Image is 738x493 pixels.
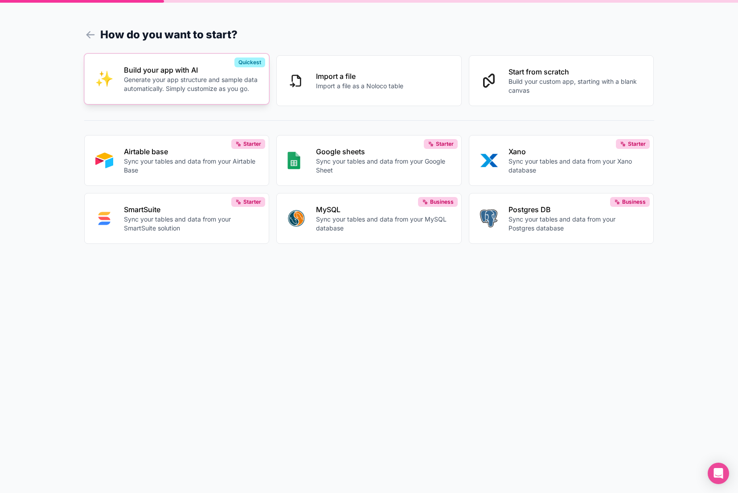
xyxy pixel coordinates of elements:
div: Quickest [234,58,265,67]
p: Generate your app structure and sample data automatically. Simply customize as you go. [124,75,258,93]
p: Sync your tables and data from your SmartSuite solution [124,215,258,233]
p: Sync your tables and data from your Google Sheet [316,157,451,175]
p: Import a file as a Noloco table [316,82,403,90]
p: Import a file [316,71,403,82]
img: XANO [480,152,498,169]
p: Sync your tables and data from your Postgres database [508,215,643,233]
p: Postgres DB [508,204,643,215]
button: MYSQLMySQLSync your tables and data from your MySQL databaseBusiness [276,193,462,244]
img: MYSQL [287,210,305,227]
img: GOOGLE_SHEETS [287,152,300,169]
span: Starter [436,140,454,148]
h1: How do you want to start? [84,27,654,43]
img: INTERNAL_WITH_AI [95,70,113,88]
p: Sync your tables and data from your Xano database [508,157,643,175]
img: POSTGRES [480,210,497,227]
button: XANOXanoSync your tables and data from your Xano databaseStarter [469,135,654,186]
button: GOOGLE_SHEETSGoogle sheetsSync your tables and data from your Google SheetStarter [276,135,462,186]
span: Starter [628,140,646,148]
p: Sync your tables and data from your MySQL database [316,215,451,233]
p: Xano [508,146,643,157]
p: Start from scratch [508,66,643,77]
img: SMART_SUITE [95,210,113,227]
div: Open Intercom Messenger [708,463,729,484]
p: Build your app with AI [124,65,258,75]
p: Airtable base [124,146,258,157]
span: Business [430,198,454,205]
span: Starter [243,198,261,205]
p: Google sheets [316,146,451,157]
span: Starter [243,140,261,148]
span: Business [622,198,646,205]
button: AIRTABLEAirtable baseSync your tables and data from your Airtable BaseStarter [84,135,270,186]
button: INTERNAL_WITH_AIBuild your app with AIGenerate your app structure and sample data automatically. ... [84,53,270,104]
p: SmartSuite [124,204,258,215]
p: MySQL [316,204,451,215]
button: Start from scratchBuild your custom app, starting with a blank canvas [469,55,654,106]
button: Import a fileImport a file as a Noloco table [276,55,462,106]
button: SMART_SUITESmartSuiteSync your tables and data from your SmartSuite solutionStarter [84,193,270,244]
p: Build your custom app, starting with a blank canvas [508,77,643,95]
img: AIRTABLE [95,152,113,169]
p: Sync your tables and data from your Airtable Base [124,157,258,175]
button: POSTGRESPostgres DBSync your tables and data from your Postgres databaseBusiness [469,193,654,244]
